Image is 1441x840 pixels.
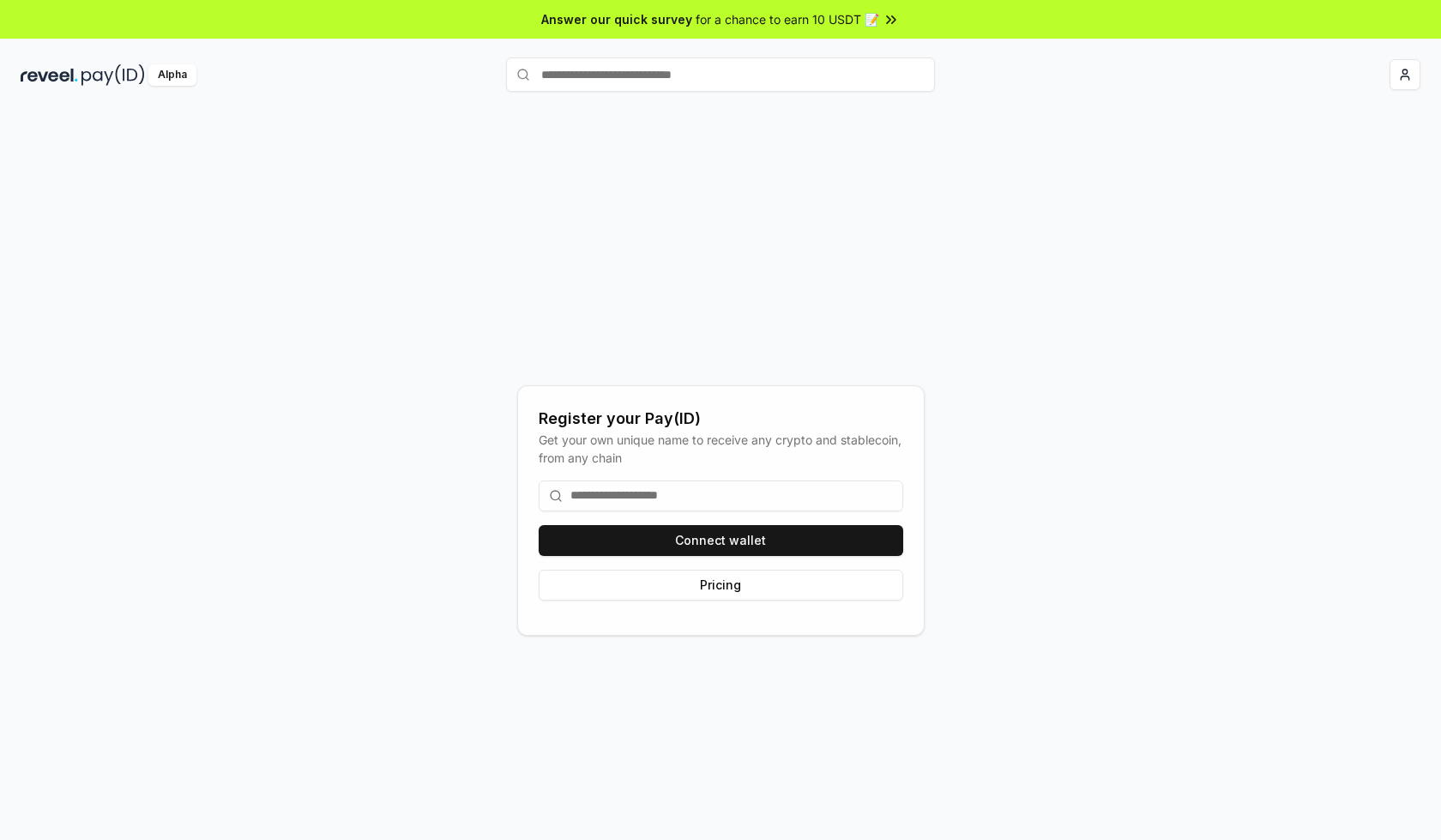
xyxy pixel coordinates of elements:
[539,431,903,467] div: Get your own unique name to receive any crypto and stablecoin, from any chain
[539,570,903,601] button: Pricing
[541,10,692,28] span: Answer our quick survey
[21,64,78,86] img: reveel_dark
[696,10,879,28] span: for a chance to earn 10 USDT 📝
[148,64,196,86] div: Alpha
[539,407,903,431] div: Register your Pay(ID)
[81,64,145,86] img: pay_id
[539,525,903,556] button: Connect wallet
